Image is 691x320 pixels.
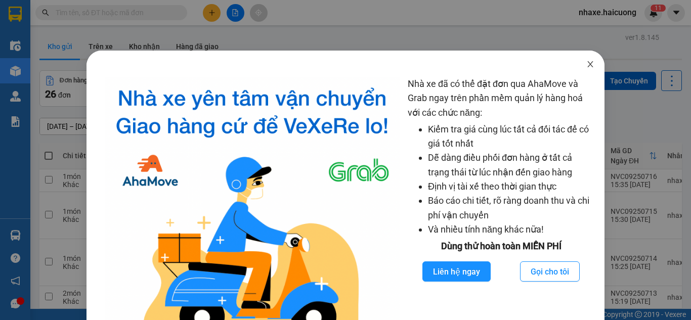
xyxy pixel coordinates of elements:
li: Và nhiều tính năng khác nữa! [428,222,594,237]
button: Close [576,51,604,79]
button: Gọi cho tôi [520,261,580,282]
li: Dễ dàng điều phối đơn hàng ở tất cả trạng thái từ lúc nhận đến giao hàng [428,151,594,179]
span: close [586,60,594,68]
li: Định vị tài xế theo thời gian thực [428,179,594,194]
div: Dùng thử hoàn toàn MIỄN PHÍ [408,239,594,253]
span: Liên hệ ngay [433,265,480,278]
span: Gọi cho tôi [531,265,569,278]
li: Báo cáo chi tiết, rõ ràng doanh thu và chi phí vận chuyển [428,194,594,222]
li: Kiểm tra giá cùng lúc tất cả đối tác để có giá tốt nhất [428,122,594,151]
button: Liên hệ ngay [422,261,491,282]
